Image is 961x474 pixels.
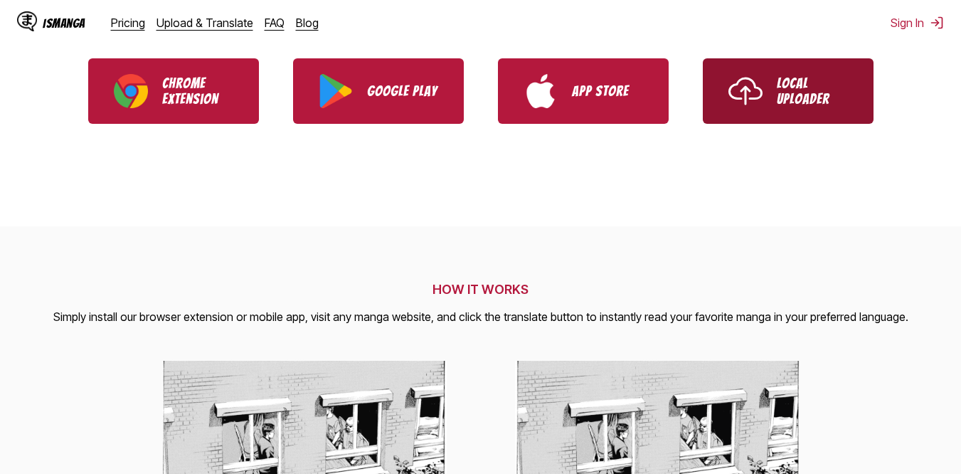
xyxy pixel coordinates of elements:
p: Google Play [367,83,438,99]
a: Blog [296,16,319,30]
p: Chrome Extension [162,75,233,107]
div: IsManga [43,16,85,30]
img: App Store logo [524,74,558,108]
p: Simply install our browser extension or mobile app, visit any manga website, and click the transl... [53,308,908,327]
a: Download IsManga Chrome Extension [88,58,259,124]
a: Download IsManga from App Store [498,58,669,124]
a: FAQ [265,16,285,30]
img: Upload icon [728,74,763,108]
h2: HOW IT WORKS [53,282,908,297]
button: Sign In [891,16,944,30]
a: IsManga LogoIsManga [17,11,111,34]
p: App Store [572,83,643,99]
img: Sign out [930,16,944,30]
a: Download IsManga from Google Play [293,58,464,124]
img: IsManga Logo [17,11,37,31]
p: Local Uploader [777,75,848,107]
img: Chrome logo [114,74,148,108]
a: Upload & Translate [156,16,253,30]
img: Google Play logo [319,74,353,108]
a: Use IsManga Local Uploader [703,58,874,124]
a: Pricing [111,16,145,30]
